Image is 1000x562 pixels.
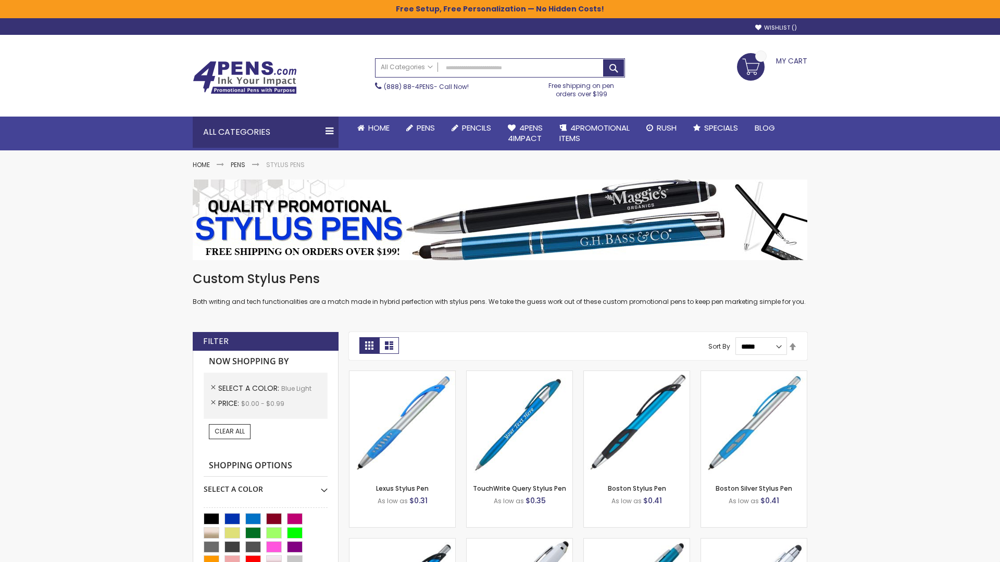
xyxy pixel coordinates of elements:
[281,384,311,393] span: Blue Light
[218,383,281,393] span: Select A Color
[467,371,572,379] a: TouchWrite Query Stylus Pen-Blue Light
[266,160,305,169] strong: Stylus Pens
[204,477,328,494] div: Select A Color
[376,59,438,76] a: All Categories
[704,122,738,133] span: Specials
[729,496,759,505] span: As low as
[526,495,546,506] span: $0.35
[241,399,284,408] span: $0.00 - $0.99
[584,371,690,477] img: Boston Stylus Pen-Blue - Light
[218,398,241,408] span: Price
[755,24,797,32] a: Wishlist
[708,342,730,351] label: Sort By
[359,337,379,354] strong: Grid
[209,424,251,439] a: Clear All
[204,455,328,477] strong: Shopping Options
[467,538,572,547] a: Kimberly Logo Stylus Pens-LT-Blue
[193,117,339,148] div: All Categories
[494,496,524,505] span: As low as
[231,160,245,169] a: Pens
[193,61,297,94] img: 4Pens Custom Pens and Promotional Products
[701,371,807,379] a: Boston Silver Stylus Pen-Blue - Light
[611,496,642,505] span: As low as
[193,271,807,306] div: Both writing and tech functionalities are a match made in hybrid perfection with stylus pens. We ...
[398,117,443,139] a: Pens
[538,78,626,98] div: Free shipping on pen orders over $199
[368,122,390,133] span: Home
[657,122,677,133] span: Rush
[381,63,433,71] span: All Categories
[349,538,455,547] a: Lexus Metallic Stylus Pen-Blue - Light
[376,484,429,493] a: Lexus Stylus Pen
[643,495,662,506] span: $0.41
[551,117,638,150] a: 4PROMOTIONALITEMS
[746,117,783,139] a: Blog
[716,484,792,493] a: Boston Silver Stylus Pen
[349,371,455,379] a: Lexus Stylus Pen-Blue - Light
[638,117,685,139] a: Rush
[467,371,572,477] img: TouchWrite Query Stylus Pen-Blue Light
[203,336,229,347] strong: Filter
[608,484,666,493] a: Boston Stylus Pen
[462,122,491,133] span: Pencils
[384,82,434,91] a: (888) 88-4PENS
[443,117,499,139] a: Pencils
[701,538,807,547] a: Silver Cool Grip Stylus Pen-Blue - Light
[584,538,690,547] a: Lory Metallic Stylus Pen-Blue - Light
[215,427,245,436] span: Clear All
[559,122,630,144] span: 4PROMOTIONAL ITEMS
[193,180,807,260] img: Stylus Pens
[193,160,210,169] a: Home
[378,496,408,505] span: As low as
[760,495,779,506] span: $0.41
[349,117,398,139] a: Home
[349,371,455,477] img: Lexus Stylus Pen-Blue - Light
[755,122,775,133] span: Blog
[584,371,690,379] a: Boston Stylus Pen-Blue - Light
[499,117,551,150] a: 4Pens4impact
[417,122,435,133] span: Pens
[473,484,566,493] a: TouchWrite Query Stylus Pen
[685,117,746,139] a: Specials
[204,351,328,373] strong: Now Shopping by
[193,271,807,287] h1: Custom Stylus Pens
[409,495,428,506] span: $0.31
[384,82,469,91] span: - Call Now!
[701,371,807,477] img: Boston Silver Stylus Pen-Blue - Light
[508,122,543,144] span: 4Pens 4impact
